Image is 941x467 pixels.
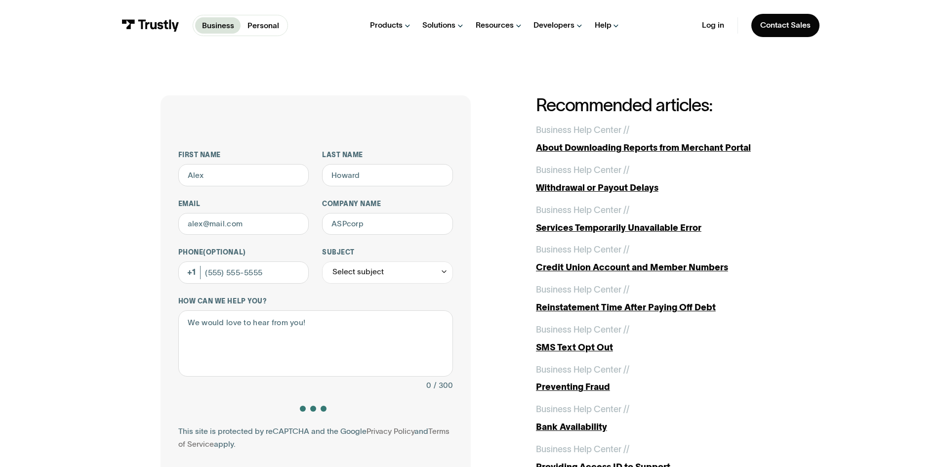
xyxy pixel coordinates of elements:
[751,14,819,37] a: Contact Sales
[626,204,629,217] div: /
[536,341,781,354] div: SMS Text Opt Out
[367,427,414,435] a: Privacy Policy
[536,204,781,235] a: Business Help Center //Services Temporarily Unavailable Error
[533,20,574,30] div: Developers
[536,283,781,314] a: Business Help Center //Reinstatement Time After Paying Off Debt
[178,200,309,209] label: Email
[536,323,626,337] div: Business Help Center /
[536,164,626,177] div: Business Help Center /
[536,301,781,314] div: Reinstatement Time After Paying Off Debt
[322,151,453,160] label: Last name
[702,20,724,30] a: Log in
[322,213,453,235] input: ASPcorp
[536,421,781,434] div: Bank Availability
[241,17,286,34] a: Personal
[536,204,626,217] div: Business Help Center /
[595,20,612,30] div: Help
[536,124,626,137] div: Business Help Center /
[536,443,626,456] div: Business Help Center /
[536,164,781,195] a: Business Help Center //Withdrawal or Payout Delays
[626,164,629,177] div: /
[626,323,629,337] div: /
[626,363,629,377] div: /
[370,20,403,30] div: Products
[626,124,629,137] div: /
[536,363,781,394] a: Business Help Center //Preventing Fraud
[536,95,781,115] h2: Recommended articles:
[178,261,309,284] input: (555) 555-5555
[426,379,431,392] div: 0
[626,443,629,456] div: /
[247,20,279,32] p: Personal
[536,403,626,416] div: Business Help Center /
[536,261,781,274] div: Credit Union Account and Member Numbers
[536,181,781,195] div: Withdrawal or Payout Delays
[202,20,234,32] p: Business
[536,221,781,235] div: Services Temporarily Unavailable Error
[178,248,309,257] label: Phone
[536,243,781,274] a: Business Help Center //Credit Union Account and Member Numbers
[322,248,453,257] label: Subject
[626,283,629,297] div: /
[178,297,453,306] label: How can we help you?
[760,20,811,30] div: Contact Sales
[178,425,453,452] div: This site is protected by reCAPTCHA and the Google and apply.
[536,363,626,377] div: Business Help Center /
[626,403,629,416] div: /
[536,243,626,256] div: Business Help Center /
[422,20,455,30] div: Solutions
[536,323,781,354] a: Business Help Center //SMS Text Opt Out
[536,141,781,155] div: About Downloading Reports from Merchant Portal
[332,265,384,279] div: Select subject
[476,20,514,30] div: Resources
[536,124,781,155] a: Business Help Center //About Downloading Reports from Merchant Portal
[322,200,453,209] label: Company name
[434,379,453,392] div: / 300
[178,164,309,186] input: Alex
[536,381,781,394] div: Preventing Fraud
[322,164,453,186] input: Howard
[536,283,626,297] div: Business Help Center /
[203,249,245,256] span: (Optional)
[626,243,629,256] div: /
[178,213,309,235] input: alex@mail.com
[195,17,241,34] a: Business
[122,19,179,32] img: Trustly Logo
[536,403,781,434] a: Business Help Center //Bank Availability
[178,151,309,160] label: First name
